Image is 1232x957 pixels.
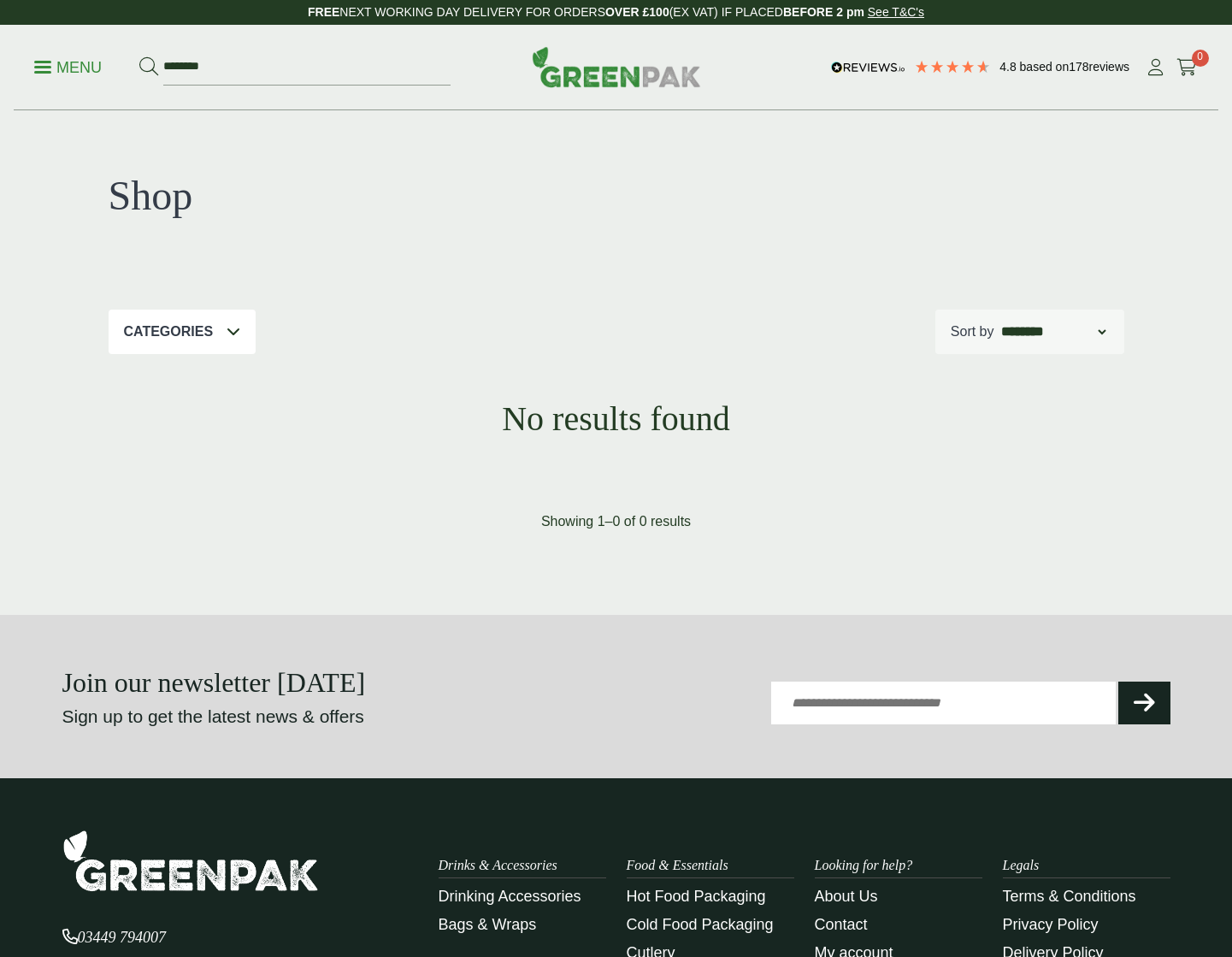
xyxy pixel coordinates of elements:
[62,929,167,946] span: 03449 794007
[308,5,339,19] strong: FREE
[605,5,669,19] strong: OVER £100
[34,57,102,78] p: Menu
[439,916,537,933] a: Bags & Wraps
[951,322,994,342] p: Sort by
[815,888,878,905] a: About Us
[627,916,774,933] a: Cold Food Packaging
[1176,55,1198,80] a: 0
[1089,60,1129,74] span: reviews
[1192,50,1209,67] span: 0
[783,5,864,19] strong: BEFORE 2 pm
[1020,60,1070,74] span: Based on
[34,57,102,74] a: Menu
[1003,916,1099,933] a: Privacy Policy
[124,322,214,342] p: Categories
[541,511,691,532] p: Showing 1–0 of 0 results
[999,60,1019,74] span: 4.8
[62,830,319,892] img: GreenPak Supplies
[109,171,616,221] h1: Shop
[439,888,581,905] a: Drinking Accessories
[532,46,701,87] img: GreenPak Supplies
[62,667,366,698] strong: Join our newsletter [DATE]
[62,703,561,730] p: Sign up to get the latest news & offers
[62,399,1170,440] h1: No results found
[1145,59,1166,76] i: My Account
[815,916,868,933] a: Contact
[831,62,905,74] img: REVIEWS.io
[868,5,924,19] a: See T&C's
[914,59,991,74] div: 4.78 Stars
[62,930,167,945] a: 03449 794007
[1176,59,1198,76] i: Cart
[998,322,1109,342] select: Shop order
[627,888,766,905] a: Hot Food Packaging
[1003,888,1136,905] a: Terms & Conditions
[1069,60,1088,74] span: 178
